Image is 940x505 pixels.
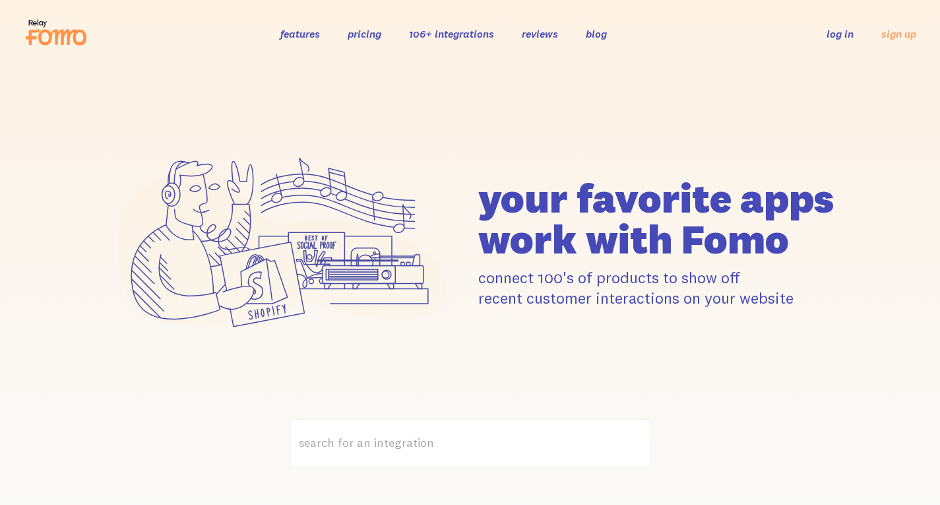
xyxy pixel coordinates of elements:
a: pricing [348,27,381,40]
label: search for an integration [290,419,650,467]
a: log in [827,27,854,40]
p: connect 100's of products to show off recent customer interactions on your website [478,267,838,308]
a: 106+ integrations [409,27,494,40]
a: blog [586,27,607,40]
a: features [280,27,320,40]
a: reviews [522,27,558,40]
h1: your favorite apps work with Fomo [478,178,838,259]
a: sign up [881,27,916,41]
